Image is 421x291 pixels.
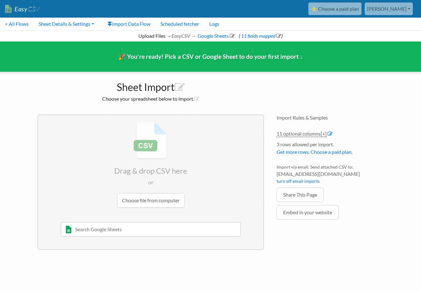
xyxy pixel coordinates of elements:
span: 🎉 You're ready! Pick a CSV or Google Sheet to do your first import ↓ [118,53,303,60]
a: Get more rows. Choose a paid plan. [277,149,352,155]
span: [EMAIL_ADDRESS][DOMAIN_NAME] [277,170,384,178]
a: Embed in your website [277,205,339,220]
a: Share This Page [277,187,324,202]
li: 3 rows allowed per import. [277,141,384,159]
a: turn off email imports [277,178,320,184]
h1: Sheet Import [37,78,264,93]
input: Search Google Sheets [61,222,241,237]
li: Import via email. Send attached CSV to: [277,164,384,187]
a: Sheet Details & Settings [34,18,99,30]
a: Logs [204,18,224,30]
i: EasyCSV → [171,33,196,39]
a: ⭐ Choose a paid plan [308,3,362,15]
a: Scheduled fetcher [155,18,204,30]
a: Import Data Flow [102,18,155,30]
span: ( ) [239,33,283,39]
a: Google Sheets [197,33,235,39]
span: CSV [27,5,40,13]
span: [+] [321,131,327,137]
a: [PERSON_NAME] [365,3,413,15]
h2: Choose your spreadsheet below to import. [37,96,264,102]
a: 11 fields mapped [240,33,281,39]
a: 11 optional columns[+] [277,131,327,137]
h4: Import Rules & Samples [277,115,384,120]
a: EasyCSV [5,3,40,15]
